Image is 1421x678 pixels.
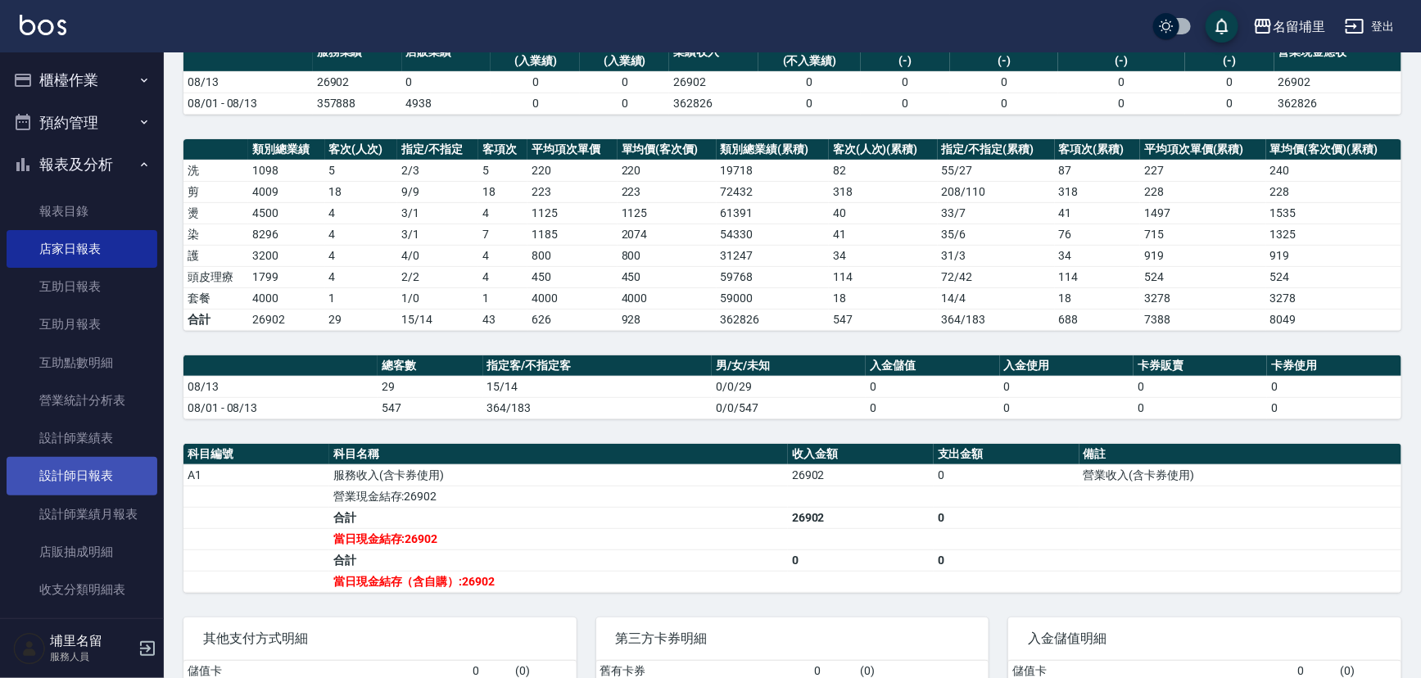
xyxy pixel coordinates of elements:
td: 0/0/547 [712,397,866,418]
td: 4009 [248,181,324,202]
td: 套餐 [183,287,248,309]
td: 26902 [788,507,934,528]
div: (-) [954,52,1054,70]
th: 指定客/不指定客 [483,355,713,377]
td: 54330 [717,224,829,245]
td: 0 [402,71,491,93]
th: 指定/不指定 [397,139,478,160]
a: 店家日報表 [7,230,157,268]
td: 08/01 - 08/13 [183,397,378,418]
td: 688 [1055,309,1141,330]
th: 客項次 [478,139,528,160]
td: 4 [325,202,397,224]
button: 報表及分析 [7,143,157,186]
td: 0 [1058,71,1185,93]
td: 35 / 6 [938,224,1055,245]
th: 男/女/未知 [712,355,866,377]
td: 4500 [248,202,324,224]
td: 0 [1134,376,1267,397]
td: 0 [580,71,669,93]
td: 26902 [669,71,758,93]
td: 318 [829,181,938,202]
td: 染 [183,224,248,245]
td: 08/01 - 08/13 [183,93,313,114]
td: 1535 [1266,202,1401,224]
th: 支出金額 [934,444,1079,465]
td: 18 [1055,287,1141,309]
td: 當日現金結存:26902 [329,528,788,549]
td: 9 / 9 [397,181,478,202]
th: 總客數 [378,355,483,377]
td: 4000 [248,287,324,309]
td: 剪 [183,181,248,202]
td: 2074 [618,224,717,245]
td: 1799 [248,266,324,287]
td: 5 [478,160,528,181]
td: 5 [325,160,397,181]
a: 收支分類明細表 [7,571,157,608]
th: 指定/不指定(累積) [938,139,1055,160]
td: 318 [1055,181,1141,202]
td: 19718 [717,160,829,181]
td: 0 [758,71,861,93]
th: 類別總業績(累積) [717,139,829,160]
td: 4 [325,266,397,287]
td: 1125 [618,202,717,224]
td: 223 [618,181,717,202]
div: (入業績) [495,52,576,70]
button: save [1206,10,1238,43]
td: 26902 [248,309,324,330]
td: 928 [618,309,717,330]
td: 合計 [183,309,248,330]
table: a dense table [183,139,1401,331]
div: 名留埔里 [1273,16,1325,37]
td: 3 / 1 [397,224,478,245]
td: 0 [934,464,1079,486]
td: 55 / 27 [938,160,1055,181]
div: (-) [1189,52,1270,70]
th: 入金儲值 [866,355,999,377]
td: 59000 [717,287,829,309]
td: 919 [1140,245,1266,266]
span: 第三方卡券明細 [616,631,970,647]
td: 228 [1140,181,1266,202]
td: 4 [478,202,528,224]
td: 72432 [717,181,829,202]
td: 72 / 42 [938,266,1055,287]
td: 0 [1134,397,1267,418]
a: 設計師業績表 [7,419,157,457]
td: 4 [478,266,528,287]
td: 362826 [717,309,829,330]
img: Person [13,632,46,665]
td: 362826 [669,93,758,114]
a: 設計師日報表 [7,457,157,495]
td: 服務收入(含卡券使用) [329,464,788,486]
td: 2 / 3 [397,160,478,181]
td: 0 [580,93,669,114]
th: 備註 [1079,444,1401,465]
td: 34 [1055,245,1141,266]
th: 客次(人次) [325,139,397,160]
td: 59768 [717,266,829,287]
td: 223 [527,181,617,202]
td: 護 [183,245,248,266]
td: 0 [866,376,999,397]
th: 單均價(客次價) [618,139,717,160]
th: 科目名稱 [329,444,788,465]
td: 357888 [313,93,402,114]
td: 1 [478,287,528,309]
td: 0 [934,549,1079,571]
button: 名留埔里 [1247,10,1332,43]
button: 櫃檯作業 [7,59,157,102]
th: 客項次(累積) [1055,139,1141,160]
td: 114 [829,266,938,287]
div: (不入業績) [763,52,857,70]
td: 1325 [1266,224,1401,245]
span: 其他支付方式明細 [203,631,557,647]
td: 0 [934,507,1079,528]
a: 營業統計分析表 [7,382,157,419]
a: 互助月報表 [7,305,157,343]
td: 4 [325,224,397,245]
td: 18 [325,181,397,202]
td: 1 / 0 [397,287,478,309]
